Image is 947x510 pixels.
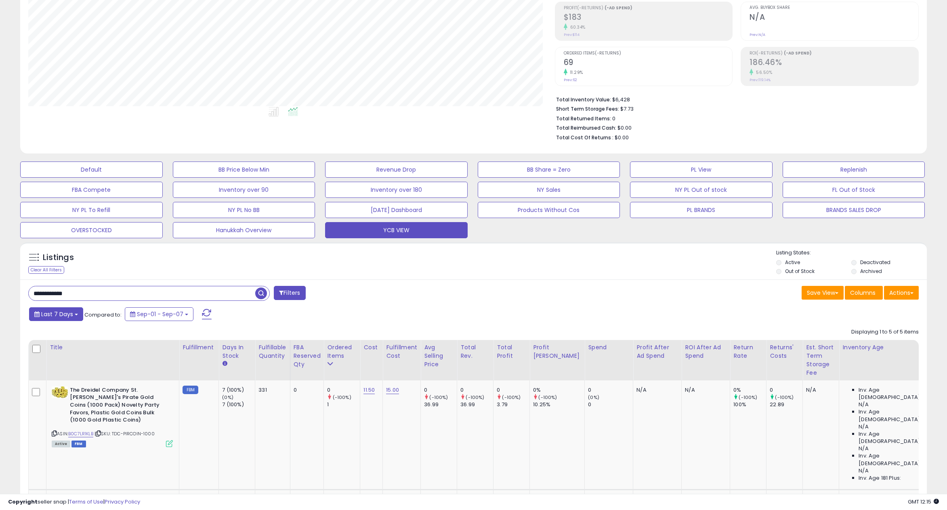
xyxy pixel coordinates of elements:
div: Fulfillable Quantity [258,343,286,360]
span: N/A [859,467,868,474]
button: Inventory over 180 [325,182,468,198]
button: Actions [884,286,919,300]
div: ROI After Ad Spend [685,343,727,360]
button: Hanukkah Overview [173,222,315,238]
div: Fulfillment [183,343,215,352]
div: 0 [770,386,802,394]
span: FBM [71,441,86,447]
div: Displaying 1 to 5 of 5 items [851,328,919,336]
button: NY PL Out of stock [630,182,773,198]
h2: 69 [564,58,733,69]
div: 3.79 [497,401,529,408]
span: | SKU: TDC-PIRCOIN-1000 [94,430,155,437]
a: 15.00 [386,386,399,394]
strong: Copyright [8,498,38,506]
span: Profit [564,6,733,10]
button: Default [20,162,163,178]
div: N/A [636,386,675,394]
small: 56.50% [753,69,772,76]
button: PL View [630,162,773,178]
span: Columns [850,289,876,297]
div: 0 [497,386,529,394]
b: (-Returns) [595,51,621,55]
div: 0 [424,386,457,394]
div: 0 [460,386,493,394]
button: BB Share = Zero [478,162,620,178]
div: Profit [PERSON_NAME] [533,343,581,360]
p: Listing States: [776,249,927,257]
div: 100% [733,401,766,408]
button: Products Without Cos [478,202,620,218]
span: All listings currently available for purchase on Amazon [52,441,70,447]
span: Inv. Age [DEMOGRAPHIC_DATA]: [859,386,932,401]
small: (-100%) [429,394,448,401]
div: FBA Reserved Qty [294,343,321,369]
b: Total Cost Of Returns : [556,134,613,141]
button: YCB VIEW [325,222,468,238]
button: Replenish [783,162,925,178]
small: Prev: 119.14% [750,78,771,82]
div: Total Rev. [460,343,490,360]
div: Return Rate [733,343,763,360]
b: Total Returned Items: [556,115,611,122]
button: Columns [845,286,883,300]
b: Total Inventory Value: [556,96,611,103]
div: Spend [588,343,630,352]
small: 11.29% [567,69,583,76]
small: (-100%) [739,394,757,401]
h2: $183 [564,13,733,23]
span: Last 7 Days [41,310,73,318]
span: Inv. Age [DEMOGRAPHIC_DATA]: [859,408,932,423]
div: 0 [294,386,318,394]
b: (-Ad Spend) [605,5,632,11]
div: Clear All Filters [28,266,64,274]
button: Revenue Drop [325,162,468,178]
span: ROI [750,51,918,55]
label: Deactivated [860,259,890,266]
button: BRANDS SALES DROP [783,202,925,218]
small: Prev: $114 [564,32,580,37]
div: 36.99 [460,401,493,408]
small: (0%) [222,394,233,401]
span: Compared to: [84,311,122,319]
div: ASIN: [52,386,173,446]
span: N/A [859,423,868,430]
div: Fulfillment Cost [386,343,417,360]
small: Prev: N/A [750,32,765,37]
h5: Listings [43,252,74,263]
button: BB Price Below Min [173,162,315,178]
label: Active [785,259,800,266]
span: N/A [859,401,868,408]
span: Avg. Buybox Share [750,6,918,10]
label: Out of Stock [785,268,815,275]
li: $6,428 [556,94,913,104]
span: 2025-09-15 12:15 GMT [908,498,939,506]
a: B0C7LR1KLB [68,430,93,437]
b: (-Ad Spend) [784,50,812,56]
span: $0.00 [617,124,632,132]
b: (-Returns) [756,51,783,55]
button: Inventory over 90 [173,182,315,198]
small: (0%) [588,394,599,401]
div: seller snap | | [8,498,140,506]
div: 0% [733,386,766,394]
button: PL BRANDS [630,202,773,218]
div: N/A [806,386,833,394]
label: Archived [860,268,882,275]
button: Last 7 Days [29,307,83,321]
a: Terms of Use [69,498,103,506]
b: The Dreidel Company St. [PERSON_NAME]'s Pirate Gold Coins (1000 Pack) Novelty Party Favors, Plast... [70,386,168,426]
div: Total Profit [497,343,526,360]
div: Title [50,343,176,352]
b: Short Term Storage Fees: [556,105,619,112]
div: Profit After Ad Spend [636,343,678,360]
div: Returns' Costs [770,343,799,360]
button: Filters [274,286,305,300]
span: Inv. Age [DEMOGRAPHIC_DATA]-180: [859,452,932,467]
a: Privacy Policy [105,498,140,506]
div: 7 (100%) [222,386,255,394]
button: NY PL To Refill [20,202,163,218]
img: 51INL1vqdML._SL40_.jpg [52,386,68,398]
div: 10.25% [533,401,584,408]
a: 11.50 [363,386,375,394]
